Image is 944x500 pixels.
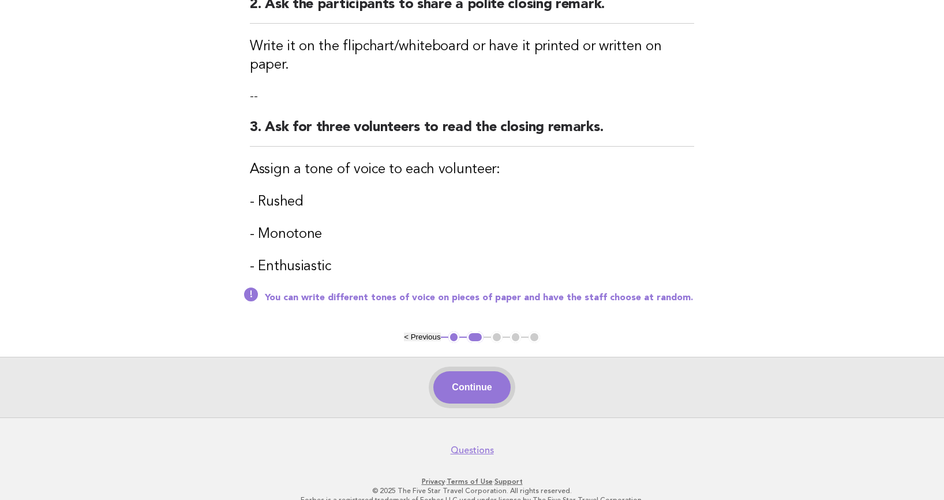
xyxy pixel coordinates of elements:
[250,258,694,276] h3: - Enthusiastic
[250,161,694,179] h3: Assign a tone of voice to each volunteer:
[467,331,484,343] button: 2
[250,38,694,74] h3: Write it on the flipchart/whiteboard or have it printed or written on paper.
[250,88,694,105] p: --
[250,225,694,244] h3: - Monotone
[448,331,460,343] button: 1
[433,371,510,404] button: Continue
[447,477,493,486] a: Terms of Use
[495,477,523,486] a: Support
[119,486,825,495] p: © 2025 The Five Star Travel Corporation. All rights reserved.
[250,193,694,211] h3: - Rushed
[119,477,825,486] p: · ·
[422,477,445,486] a: Privacy
[451,445,494,456] a: Questions
[404,333,440,341] button: < Previous
[265,292,694,304] p: You can write different tones of voice on pieces of paper and have the staff choose at random.
[250,118,694,147] h2: 3. Ask for three volunteers to read the closing remarks.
